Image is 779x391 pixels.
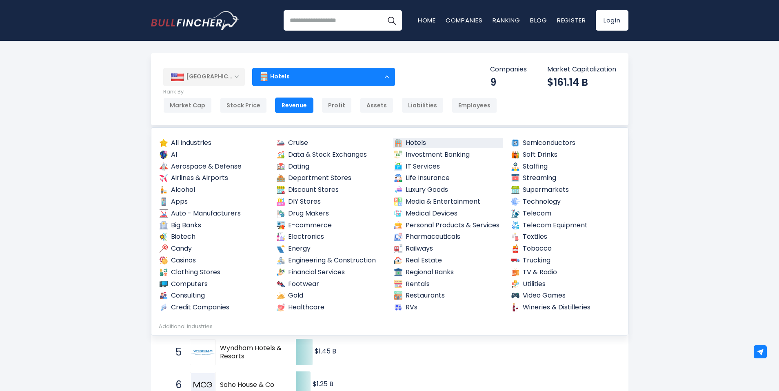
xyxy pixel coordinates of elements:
a: Healthcare [276,302,386,313]
div: [GEOGRAPHIC_DATA] [163,68,245,86]
div: 9 [490,76,527,89]
a: IT Services [393,162,504,172]
a: Textiles [510,232,621,242]
a: AI [159,150,269,160]
a: Login [596,10,628,31]
a: Telecom [510,209,621,219]
a: Media & Entertainment [393,197,504,207]
a: Hotels [393,138,504,148]
a: Luxury Goods [393,185,504,195]
a: Consulting [159,291,269,301]
p: Market Capitalization [547,65,616,74]
a: Staffing [510,162,621,172]
a: DIY Stores [276,197,386,207]
a: Engineering & Construction [276,255,386,266]
div: Stock Price [220,98,267,113]
div: Additional Industries [159,323,621,330]
a: RVs [393,302,504,313]
a: Footwear [276,279,386,289]
a: Financial Services [276,267,386,278]
a: All Industries [159,138,269,148]
div: Liabilities [402,98,444,113]
a: Register [557,16,586,24]
a: Apps [159,197,269,207]
div: $161.14 B [547,76,616,89]
span: 5 [171,345,180,359]
a: E-commerce [276,220,386,231]
img: Wyndham Hotels & Resorts [191,350,215,355]
a: Telecom Equipment [510,220,621,231]
div: Assets [360,98,393,113]
a: TV & Radio [510,267,621,278]
a: Investment Banking [393,150,504,160]
a: Go to homepage [151,11,239,30]
a: Utilities [510,279,621,289]
a: Semiconductors [510,138,621,148]
a: Auto - Manufacturers [159,209,269,219]
a: Advertising [159,334,269,344]
a: Restaurants [393,291,504,301]
a: Alcohol [159,185,269,195]
a: Medical Devices [393,209,504,219]
a: Ranking [493,16,520,24]
a: Airlines & Airports [159,173,269,183]
a: Home [418,16,436,24]
a: Renewable Energy [510,334,621,344]
a: Supermarkets [510,185,621,195]
a: Biotech [159,232,269,242]
a: Wineries & Distilleries [510,302,621,313]
text: $1.25 B [313,379,333,389]
div: Employees [452,98,497,113]
a: Soft Drinks [510,150,621,160]
a: Railways [393,244,504,254]
a: Department Stores [276,173,386,183]
a: Casinos [159,255,269,266]
img: Bullfincher logo [151,11,239,30]
a: Real Estate [393,255,504,266]
a: Dating [276,162,386,172]
a: Tobacco [510,244,621,254]
a: Blog [530,16,547,24]
a: Drug Makers [276,209,386,219]
p: Rank By [163,89,497,96]
a: Pharmaceuticals [393,232,504,242]
a: Streaming [510,173,621,183]
a: Discount Stores [276,185,386,195]
button: Search [382,10,402,31]
span: Wyndham Hotels & Resorts [220,344,282,361]
a: Computers [159,279,269,289]
a: Trucking [510,255,621,266]
a: Candy [159,244,269,254]
a: Video Games [510,291,621,301]
a: Life Insurance [393,173,504,183]
p: Companies [490,65,527,74]
a: Energy [276,244,386,254]
a: Cruise [276,138,386,148]
a: Big Banks [159,220,269,231]
a: Companies [446,16,483,24]
a: Technology [510,197,621,207]
div: Revenue [275,98,313,113]
span: Soho House & Co [220,381,282,389]
text: $1.45 B [315,347,336,356]
a: Clothing Stores [159,267,269,278]
div: Market Cap [163,98,212,113]
a: Data & Stock Exchanges [276,150,386,160]
div: Profit [322,98,352,113]
a: Farming Supplies [276,334,386,344]
a: Aerospace & Defense [159,162,269,172]
a: Personal Products & Services [393,220,504,231]
a: Electronics [276,232,386,242]
a: Rentals [393,279,504,289]
a: Credit Companies [159,302,269,313]
a: Regional Banks [393,267,504,278]
a: Medical Tools [393,334,504,344]
div: Hotels [252,67,395,86]
a: Gold [276,291,386,301]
